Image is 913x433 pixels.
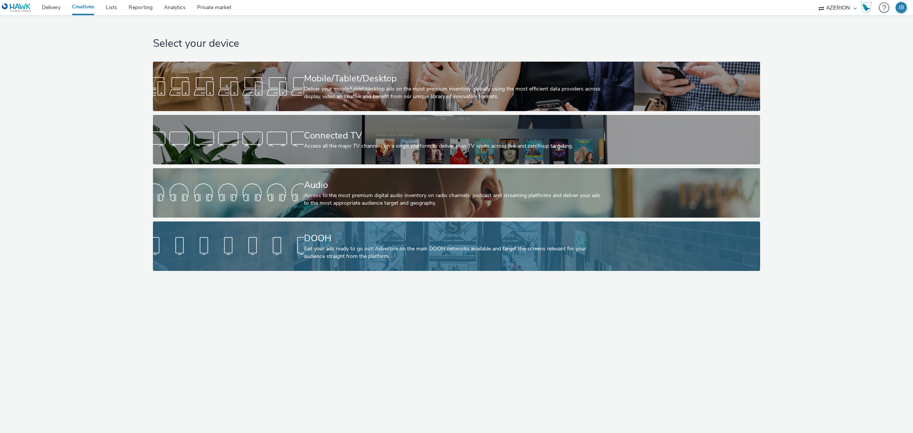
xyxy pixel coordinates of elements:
a: DOOHGet your ads ready to go out! Advertise on the main DOOH networks available and target the sc... [153,221,760,271]
div: Get your ads ready to go out! Advertise on the main DOOH networks available and target the screen... [304,245,606,261]
div: Access all the major TV channels on a single platform to deliver your TV spots across live and ca... [304,142,606,150]
a: Mobile/Tablet/DesktopDeliver your mobile/tablet/desktop ads on the most premium inventory globall... [153,62,760,111]
div: DOOH [304,232,606,245]
div: Connected TV [304,129,606,142]
a: Hawk Academy [861,2,875,14]
img: undefined Logo [2,3,31,13]
div: Access to the most premium digital audio inventory on radio channels, podcast and streaming platf... [304,192,606,207]
div: Deliver your mobile/tablet/desktop ads on the most premium inventory globally using the most effi... [304,85,606,101]
div: JB [899,2,904,13]
img: Hawk Academy [861,2,872,14]
h1: Select your device [153,37,760,51]
div: Mobile/Tablet/Desktop [304,72,606,85]
a: AudioAccess to the most premium digital audio inventory on radio channels, podcast and streaming ... [153,168,760,218]
div: Audio [304,178,606,192]
a: Connected TVAccess all the major TV channels on a single platform to deliver your TV spots across... [153,115,760,164]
